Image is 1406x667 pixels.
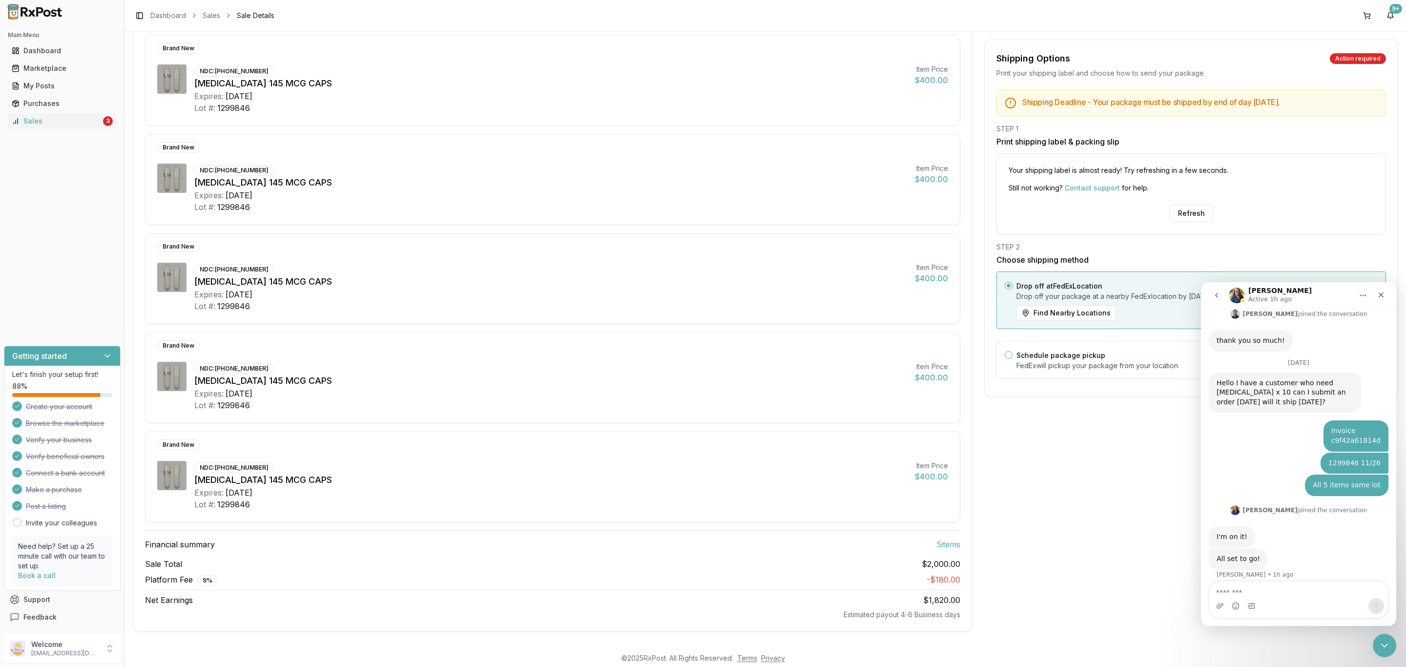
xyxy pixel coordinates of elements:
span: $2,000.00 [922,558,960,570]
h3: Getting started [12,350,67,362]
span: - $180.00 [927,575,960,584]
a: Sales [203,11,220,21]
div: Lot #: [194,499,215,510]
div: [MEDICAL_DATA] 145 MCG CAPS [194,77,907,90]
div: Lot #: [194,300,215,312]
div: $400.00 [915,74,948,86]
div: [MEDICAL_DATA] 145 MCG CAPS [194,275,907,289]
h2: Main Menu [8,31,117,39]
div: Brand New [157,43,200,54]
a: Marketplace [8,60,117,77]
div: $400.00 [915,471,948,482]
div: Item Price [915,164,948,173]
div: [DATE] [226,189,252,201]
div: Lot #: [194,399,215,411]
div: Brand New [157,340,200,351]
iframe: Intercom live chat [1201,282,1396,626]
div: My Posts [12,81,113,91]
div: Expires: [194,189,224,201]
div: 1299846 [217,300,250,312]
div: 1299846 [217,499,250,510]
span: Connect a bank account [26,468,105,478]
span: Sale Total [145,558,182,570]
div: Marketplace [12,63,113,73]
h3: Print shipping label & packing slip [996,136,1386,147]
div: Expires: [194,487,224,499]
span: Sale Details [237,11,274,21]
button: Marketplace [4,61,121,76]
button: Find Nearby Locations [1016,305,1116,321]
h3: Choose shipping method [996,254,1386,266]
div: NDC: [PHONE_NUMBER] [194,363,274,374]
p: [EMAIL_ADDRESS][DOMAIN_NAME] [31,649,99,657]
div: $400.00 [915,372,948,383]
div: Item Price [915,461,948,471]
span: Make a purchase [26,485,82,495]
p: Your shipping label is almost ready! Try refreshing in a few seconds. [1009,166,1374,175]
p: Welcome [31,640,99,649]
iframe: Intercom live chat [1373,634,1396,657]
div: Expires: [194,289,224,300]
div: 9+ [1389,4,1402,14]
span: 5 item s [937,539,960,550]
button: Feedback [4,608,121,626]
nav: breadcrumb [150,11,274,21]
div: NDC: [PHONE_NUMBER] [194,462,274,473]
div: NDC: [PHONE_NUMBER] [194,66,274,77]
button: Refresh [1170,205,1213,222]
h5: Shipping Deadline - Your package must be shipped by end of day [DATE] . [1022,98,1378,106]
span: $1,820.00 [923,595,960,605]
span: Browse the marketplace [26,418,104,428]
div: Purchases [12,99,113,108]
div: Print your shipping label and choose how to send your package [996,68,1386,78]
div: [DATE] [226,90,252,102]
div: NDC: [PHONE_NUMBER] [194,264,274,275]
div: [MEDICAL_DATA] 145 MCG CAPS [194,473,907,487]
div: STEP 2 [996,242,1386,252]
div: $400.00 [915,173,948,185]
a: Privacy [761,654,785,662]
p: Drop off your package at a nearby FedEx location by [DATE] . [1016,292,1378,301]
div: Estimated payout 4-6 Business days [145,610,960,620]
div: Brand New [157,142,200,153]
p: FedEx will pickup your package from your location. [1016,361,1378,371]
div: Item Price [915,362,948,372]
div: Brand New [157,241,200,252]
div: [DATE] [226,487,252,499]
div: Lot #: [194,102,215,114]
a: Dashboard [150,11,186,21]
img: Linzess 145 MCG CAPS [157,164,186,193]
a: Invite your colleagues [26,518,97,528]
button: Support [4,591,121,608]
div: [DATE] [226,388,252,399]
p: Need help? Set up a 25 minute call with our team to set up. [18,542,106,571]
span: Platform Fee [145,574,218,586]
div: 1299846 [217,399,250,411]
button: Purchases [4,96,121,111]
